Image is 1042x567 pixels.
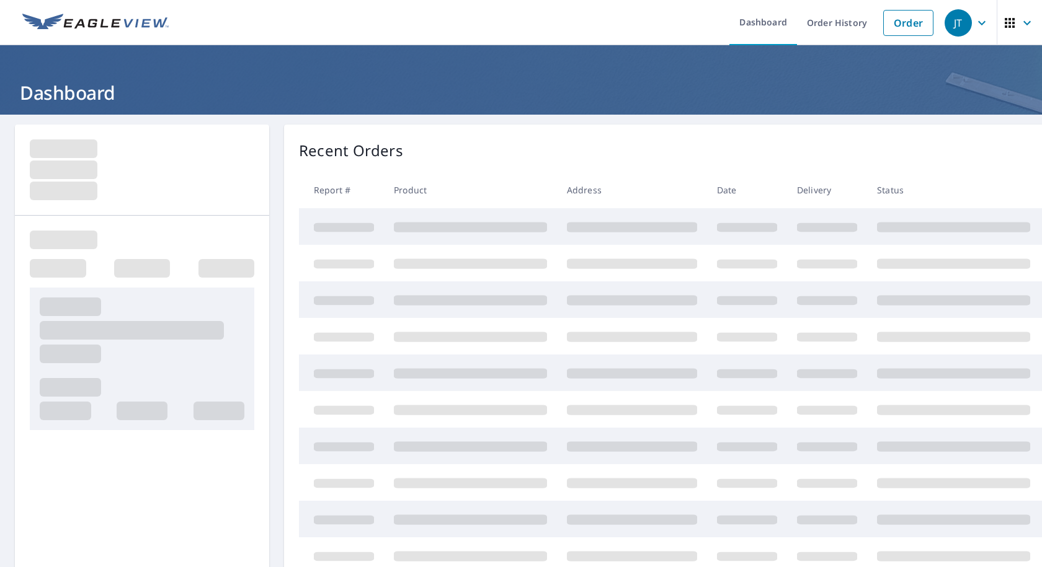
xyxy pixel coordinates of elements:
[883,10,933,36] a: Order
[867,172,1040,208] th: Status
[384,172,557,208] th: Product
[557,172,707,208] th: Address
[15,80,1027,105] h1: Dashboard
[787,172,867,208] th: Delivery
[299,172,384,208] th: Report #
[707,172,787,208] th: Date
[22,14,169,32] img: EV Logo
[299,139,403,162] p: Recent Orders
[945,9,972,37] div: JT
